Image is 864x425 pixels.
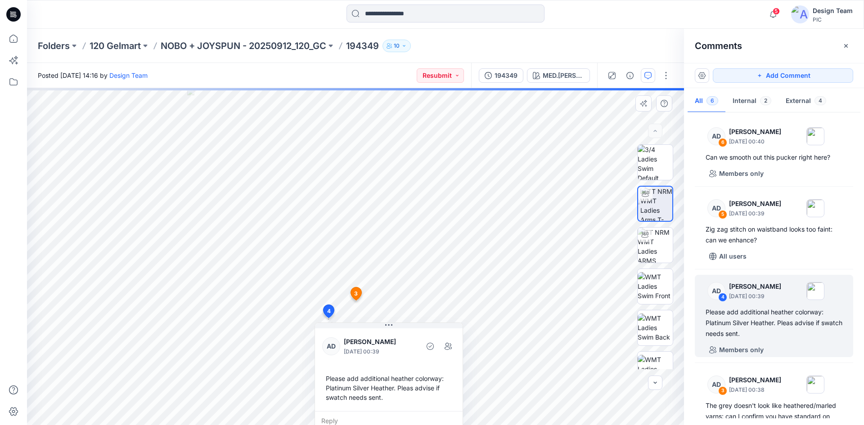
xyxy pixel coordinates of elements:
[729,375,781,385] p: [PERSON_NAME]
[778,90,833,113] button: External
[706,166,767,181] button: Members only
[109,72,148,79] a: Design Team
[688,90,725,113] button: All
[322,337,340,355] div: AD
[495,71,517,81] div: 194349
[707,282,725,300] div: AD
[382,40,411,52] button: 10
[38,40,70,52] a: Folders
[638,228,673,263] img: TT NRM WMT Ladies ARMS DOWN
[706,152,842,163] div: Can we smooth out this pucker right here?
[729,209,781,218] p: [DATE] 00:39
[713,68,853,83] button: Add Comment
[729,292,781,301] p: [DATE] 00:39
[706,224,842,246] div: Zig zag stitch on waistband looks too faint: can we enhance?
[814,96,826,105] span: 4
[327,307,331,315] span: 4
[729,198,781,209] p: [PERSON_NAME]
[344,336,417,347] p: [PERSON_NAME]
[346,40,379,52] p: 194349
[719,344,764,355] p: Members only
[640,187,672,221] img: TT NRM WMT Ladies Arms T-POSE
[479,68,523,83] button: 194349
[394,41,400,51] p: 10
[354,290,358,298] span: 3
[706,96,718,105] span: 6
[718,210,727,219] div: 5
[760,96,771,105] span: 2
[90,40,141,52] a: 120 Gelmart
[322,370,455,406] div: Please add additional heather colorway: Platinum Silver Heather. Pleas advise if swatch needs sent.
[543,71,584,81] div: MED.HEATHER GREY
[161,40,326,52] a: NOBO + JOYSPUN - 20250912_120_GC
[638,272,673,300] img: WMT Ladies Swim Front
[706,343,767,357] button: Members only
[729,137,781,146] p: [DATE] 00:40
[706,249,750,264] button: All users
[725,90,778,113] button: Internal
[695,40,742,51] h2: Comments
[706,307,842,339] div: Please add additional heather colorway: Platinum Silver Heather. Pleas advise if swatch needs sent.
[623,68,637,83] button: Details
[813,5,853,16] div: Design Team
[729,126,781,137] p: [PERSON_NAME]
[729,385,781,394] p: [DATE] 00:38
[38,71,148,80] span: Posted [DATE] 14:16 by
[729,281,781,292] p: [PERSON_NAME]
[707,199,725,217] div: AD
[527,68,590,83] button: MED.[PERSON_NAME]
[791,5,809,23] img: avatar
[638,313,673,342] img: WMT Ladies Swim Back
[718,293,727,302] div: 4
[813,16,853,23] div: PIC
[718,138,727,147] div: 6
[719,168,764,179] p: Members only
[773,8,780,15] span: 5
[718,386,727,395] div: 3
[638,355,673,383] img: WMT Ladies Swim Left
[719,251,747,262] p: All users
[707,376,725,394] div: AD
[344,347,417,356] p: [DATE] 00:39
[707,127,725,145] div: AD
[638,145,673,180] img: 3/4 Ladies Swim Default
